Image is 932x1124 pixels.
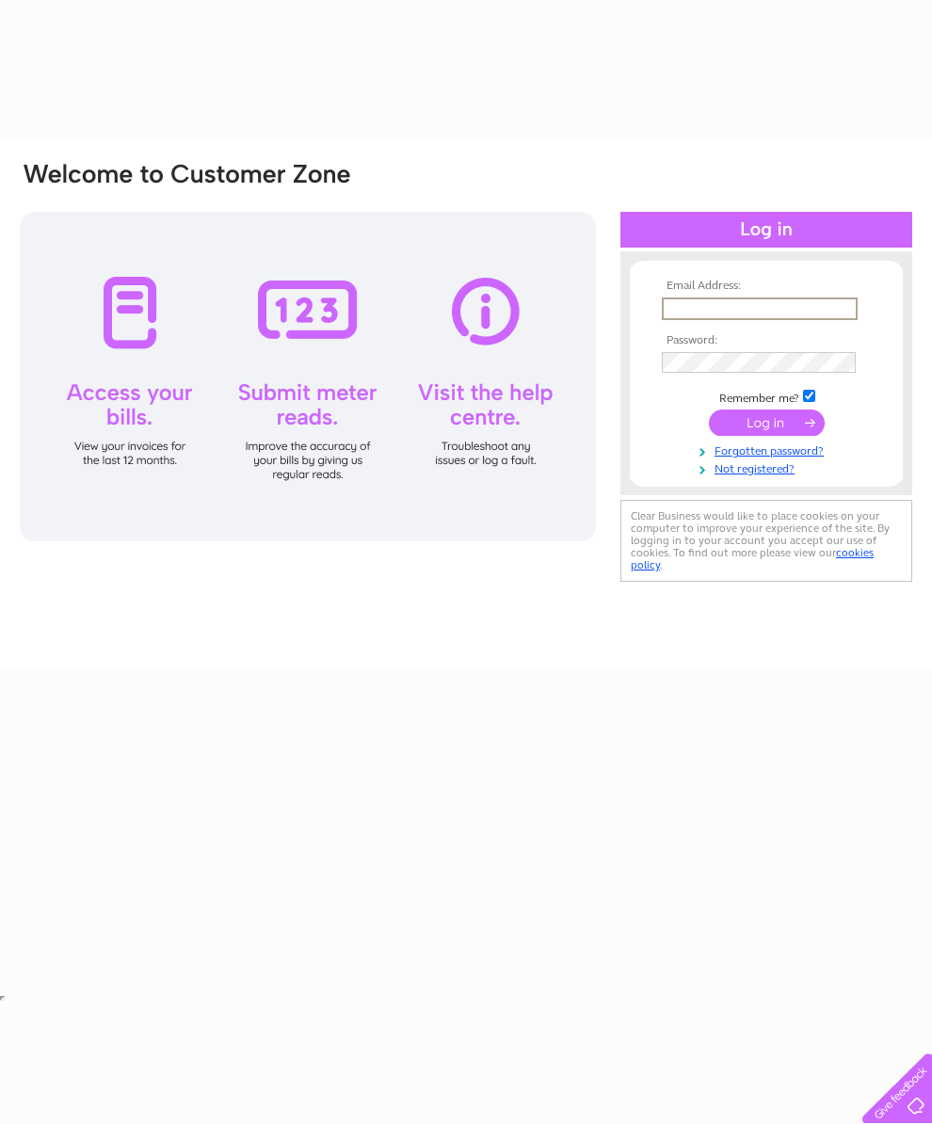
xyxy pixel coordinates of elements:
div: Clear Business would like to place cookies on your computer to improve your experience of the sit... [620,500,912,582]
a: Forgotten password? [662,441,876,458]
a: cookies policy [631,546,874,571]
td: Remember me? [657,387,876,406]
a: Not registered? [662,458,876,476]
input: Submit [709,409,825,436]
th: Email Address: [657,280,876,293]
th: Password: [657,334,876,347]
